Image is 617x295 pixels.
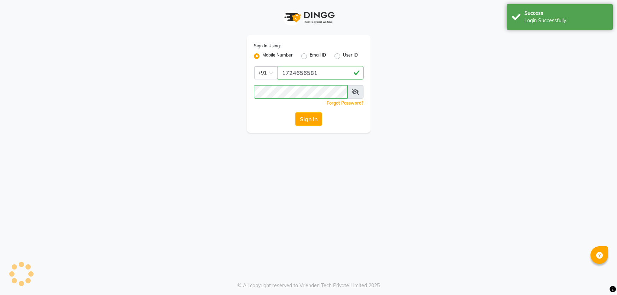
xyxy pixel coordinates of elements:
label: Sign In Using: [254,43,281,49]
img: logo1.svg [280,7,337,28]
button: Sign In [295,112,322,126]
a: Forgot Password? [327,100,363,106]
label: Mobile Number [262,52,293,60]
input: Username [278,66,363,79]
input: Username [254,85,348,99]
label: User ID [343,52,358,60]
div: Login Successfully. [524,17,607,24]
label: Email ID [310,52,326,60]
div: Success [524,10,607,17]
